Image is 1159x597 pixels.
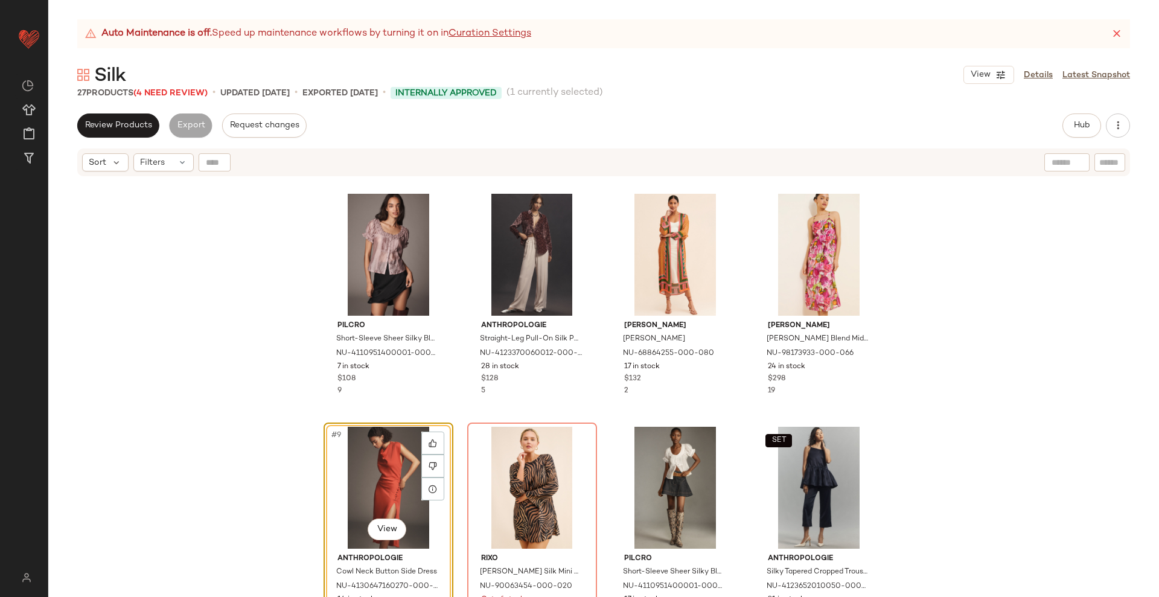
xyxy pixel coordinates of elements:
[480,567,582,578] span: [PERSON_NAME] Silk Mini Dress
[85,121,152,130] span: Review Products
[624,374,641,385] span: $132
[337,374,356,385] span: $108
[758,194,880,316] img: 98173933_066_b
[765,434,792,447] button: SET
[212,86,216,100] span: •
[768,387,775,395] span: 19
[624,387,628,395] span: 2
[133,89,208,98] span: (4 Need Review)
[768,374,785,385] span: $298
[623,334,685,345] span: [PERSON_NAME]
[336,348,438,359] span: NU-4110951400001-000-004
[1073,121,1090,130] span: Hub
[970,70,991,80] span: View
[94,64,126,88] span: Silk
[1062,69,1130,81] a: Latest Snapshot
[480,581,572,592] span: NU-90063454-000-020
[481,321,583,331] span: Anthropologie
[480,334,582,345] span: Straight-Leg Pull-On Silk Pants
[481,387,485,395] span: 5
[623,581,725,592] span: NU-4110951400001-000-010
[768,321,870,331] span: [PERSON_NAME]
[767,567,869,578] span: Silky Tapered Cropped Trousers
[85,27,531,41] div: Speed up maintenance workflows by turning it on in
[14,573,38,583] img: svg%3e
[336,334,438,345] span: Short-Sleeve Sheer Silky Blouse
[337,362,369,372] span: 7 in stock
[328,427,449,549] img: 4130647160270_060_b
[383,86,386,100] span: •
[481,374,498,385] span: $128
[1062,113,1101,138] button: Hub
[506,86,603,100] span: (1 currently selected)
[481,362,519,372] span: 28 in stock
[77,113,159,138] button: Review Products
[624,362,660,372] span: 17 in stock
[337,321,439,331] span: Pilcro
[481,554,583,564] span: RIXO
[471,427,593,549] img: 90063454_020_c
[623,348,714,359] span: NU-68864255-000-080
[336,567,437,578] span: Cowl Neck Button Side Dress
[376,525,397,534] span: View
[336,581,438,592] span: NU-4130647160270-000-060
[337,387,342,395] span: 9
[480,348,582,359] span: NU-4123370060012-000-024
[368,519,406,540] button: View
[222,113,307,138] button: Request changes
[17,27,41,51] img: heart_red.DM2ytmEG.svg
[771,436,786,445] span: SET
[101,27,212,41] strong: Auto Maintenance is off.
[624,321,726,331] span: [PERSON_NAME]
[22,80,34,92] img: svg%3e
[395,87,497,100] span: Internally Approved
[330,429,343,441] span: #9
[767,334,869,345] span: [PERSON_NAME] Blend Midi Dress
[615,427,736,549] img: 4110951400001_010_b4
[140,156,165,169] span: Filters
[615,194,736,316] img: 68864255_080_b3
[767,348,854,359] span: NU-98173933-000-066
[1024,69,1053,81] a: Details
[768,554,870,564] span: Anthropologie
[77,89,86,98] span: 27
[623,567,725,578] span: Short-Sleeve Sheer Silky Blouse
[624,554,726,564] span: Pilcro
[767,581,869,592] span: NU-4123652010050-000-041
[302,87,378,100] p: Exported [DATE]
[220,87,290,100] p: updated [DATE]
[768,362,805,372] span: 24 in stock
[328,194,449,316] img: 4110951400001_004_b
[449,27,531,41] a: Curation Settings
[295,86,298,100] span: •
[77,69,89,81] img: svg%3e
[758,427,880,549] img: 4123652010050_041_b
[89,156,106,169] span: Sort
[77,87,208,100] div: Products
[963,66,1014,84] button: View
[229,121,299,130] span: Request changes
[471,194,593,316] img: 4123370060012_024_b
